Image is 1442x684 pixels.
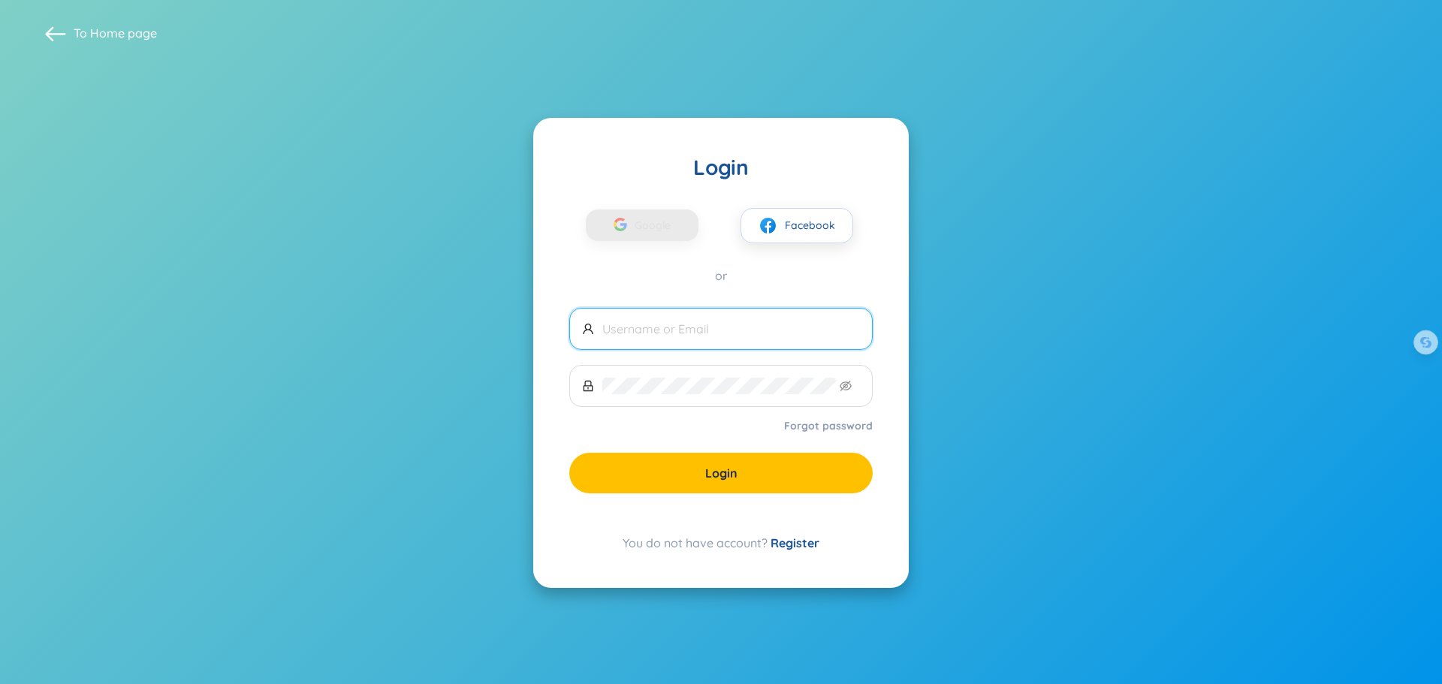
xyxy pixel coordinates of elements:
[771,535,819,550] a: Register
[586,209,698,241] button: Google
[840,380,852,392] span: eye-invisible
[569,534,873,552] div: You do not have account?
[582,380,594,392] span: lock
[74,25,157,41] span: To
[784,418,873,433] a: Forgot password
[635,209,678,241] span: Google
[90,26,157,41] a: Home page
[741,208,853,243] button: facebookFacebook
[569,267,873,284] div: or
[582,323,594,335] span: user
[602,321,860,337] input: Username or Email
[785,217,835,234] span: Facebook
[569,453,873,493] button: Login
[759,216,777,235] img: facebook
[569,154,873,181] div: Login
[705,465,738,481] span: Login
